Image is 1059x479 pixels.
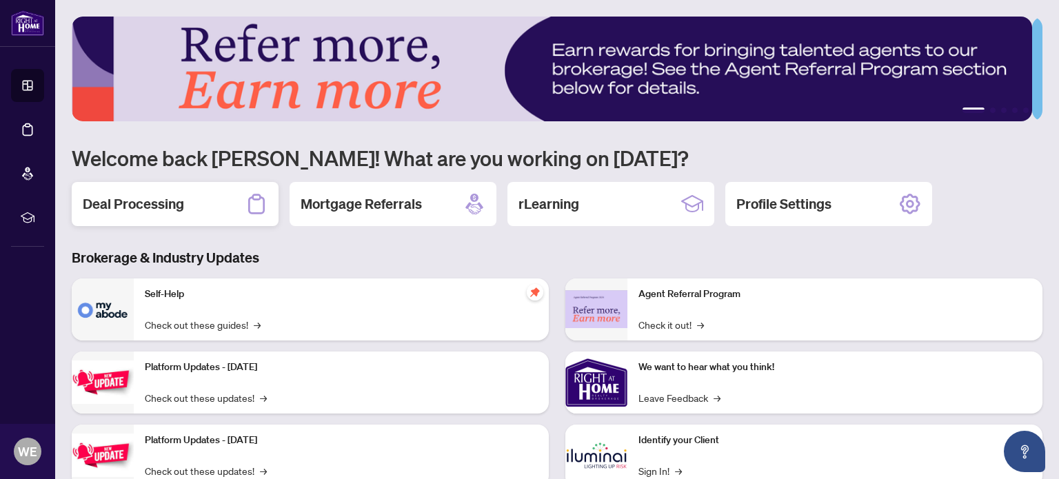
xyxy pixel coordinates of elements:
[527,284,543,300] span: pushpin
[638,287,1031,302] p: Agent Referral Program
[83,194,184,214] h2: Deal Processing
[145,360,538,375] p: Platform Updates - [DATE]
[145,390,267,405] a: Check out these updates!→
[260,463,267,478] span: →
[638,317,704,332] a: Check it out!→
[72,248,1042,267] h3: Brokerage & Industry Updates
[1001,108,1007,113] button: 3
[145,287,538,302] p: Self-Help
[72,145,1042,171] h1: Welcome back [PERSON_NAME]! What are you working on [DATE]?
[565,290,627,328] img: Agent Referral Program
[962,108,985,113] button: 1
[72,17,1032,121] img: Slide 0
[736,194,831,214] h2: Profile Settings
[1023,108,1029,113] button: 5
[638,463,682,478] a: Sign In!→
[18,442,37,461] span: WE
[714,390,720,405] span: →
[145,433,538,448] p: Platform Updates - [DATE]
[254,317,261,332] span: →
[145,463,267,478] a: Check out these updates!→
[638,390,720,405] a: Leave Feedback→
[1004,431,1045,472] button: Open asap
[301,194,422,214] h2: Mortgage Referrals
[145,317,261,332] a: Check out these guides!→
[518,194,579,214] h2: rLearning
[72,278,134,340] img: Self-Help
[675,463,682,478] span: →
[72,434,134,477] img: Platform Updates - July 8, 2025
[260,390,267,405] span: →
[565,351,627,414] img: We want to hear what you think!
[1012,108,1018,113] button: 4
[72,360,134,404] img: Platform Updates - July 21, 2025
[990,108,996,113] button: 2
[11,10,44,36] img: logo
[638,433,1031,448] p: Identify your Client
[638,360,1031,375] p: We want to hear what you think!
[697,317,704,332] span: →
